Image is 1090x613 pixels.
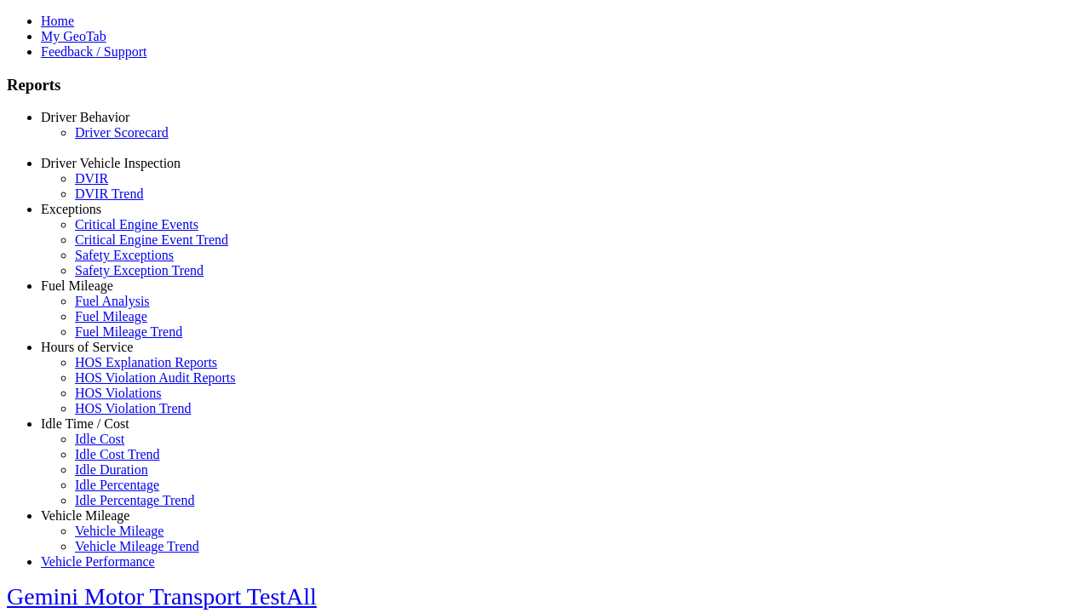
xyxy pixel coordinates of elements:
a: Safety Exception Trend [75,263,204,278]
a: Vehicle Performance [41,554,155,569]
a: Idle Cost Trend [75,447,160,461]
a: HOS Violation Audit Reports [75,370,236,385]
a: Fuel Mileage Trend [75,324,182,339]
a: Fuel Mileage [75,309,147,324]
a: DVIR [75,171,108,186]
a: Idle Percentage [75,478,159,492]
a: Critical Engine Events [75,217,198,232]
a: DVIR Trend [75,186,143,201]
a: HOS Violation Trend [75,401,192,415]
a: Idle Percentage Trend [75,493,194,507]
a: Vehicle Mileage Trend [75,539,199,553]
a: Idle Cost [75,432,124,446]
a: My GeoTab [41,29,106,43]
a: HOS Violations [75,386,161,400]
a: Fuel Mileage [41,278,113,293]
a: Safety Exceptions [75,248,174,262]
a: Exceptions [41,202,101,216]
a: Critical Engine Event Trend [75,232,228,247]
a: Driver Vehicle Inspection [41,156,181,170]
a: Home [41,14,74,28]
a: Gemini Motor Transport TestAll [7,583,317,610]
a: Driver Behavior [41,110,129,124]
a: HOS Explanation Reports [75,355,217,370]
a: Idle Time / Cost [41,416,129,431]
a: Driver Scorecard [75,125,169,140]
a: Fuel Analysis [75,294,150,308]
a: Vehicle Mileage [41,508,129,523]
a: Vehicle Mileage [75,524,163,538]
a: Hours of Service [41,340,133,354]
a: Feedback / Support [41,44,146,59]
a: Idle Duration [75,462,148,477]
h3: Reports [7,76,1083,95]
